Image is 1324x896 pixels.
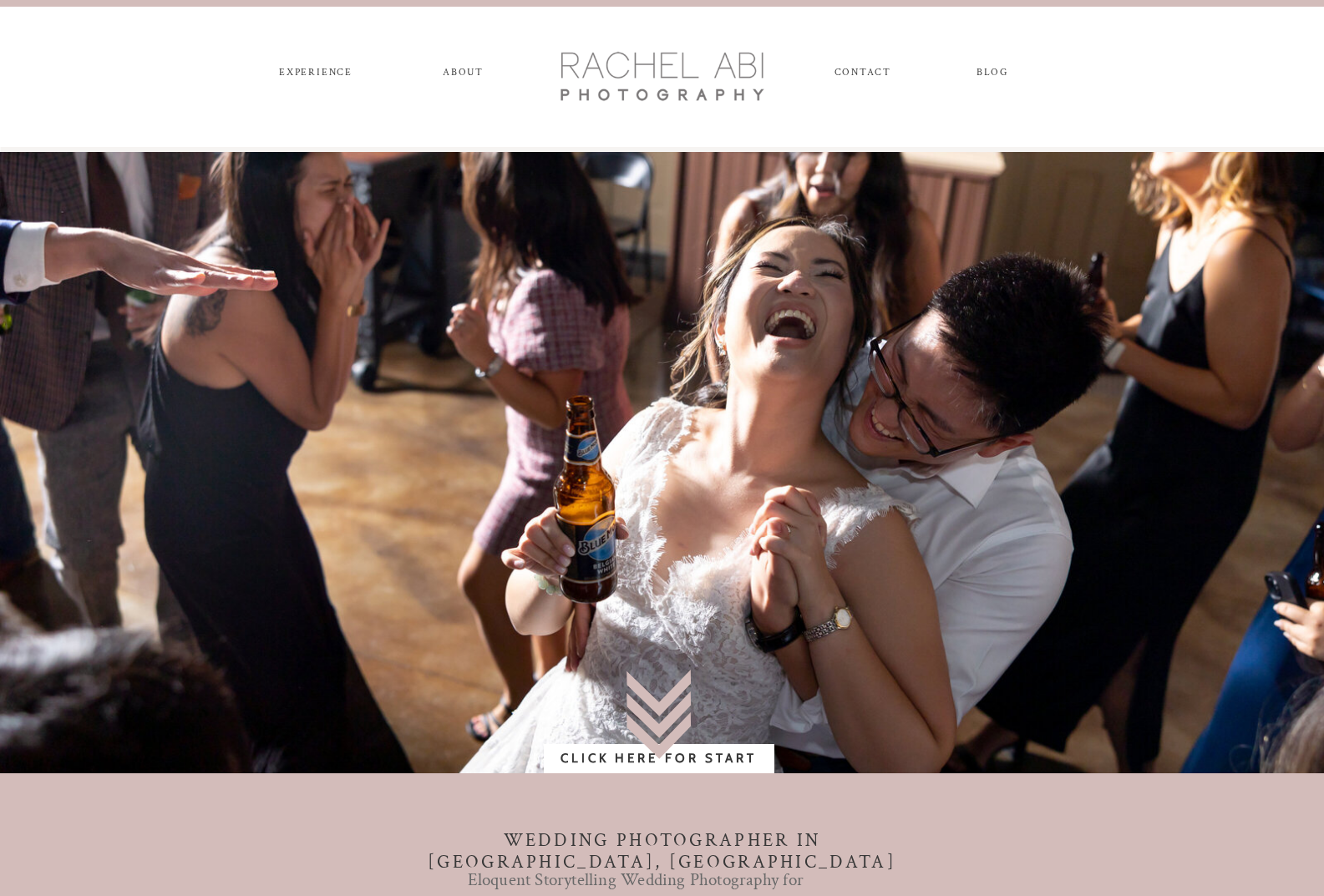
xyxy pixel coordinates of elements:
a: Click Here for Start [544,747,774,785]
a: blog [962,67,1023,85]
b: Click Here for Start [561,751,757,766]
a: experience [272,67,360,85]
a: CONTACT [834,67,890,85]
a: ABOUT [440,67,487,85]
a: wedding photographer in [GEOGRAPHIC_DATA], [GEOGRAPHIC_DATA] [420,830,905,889]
